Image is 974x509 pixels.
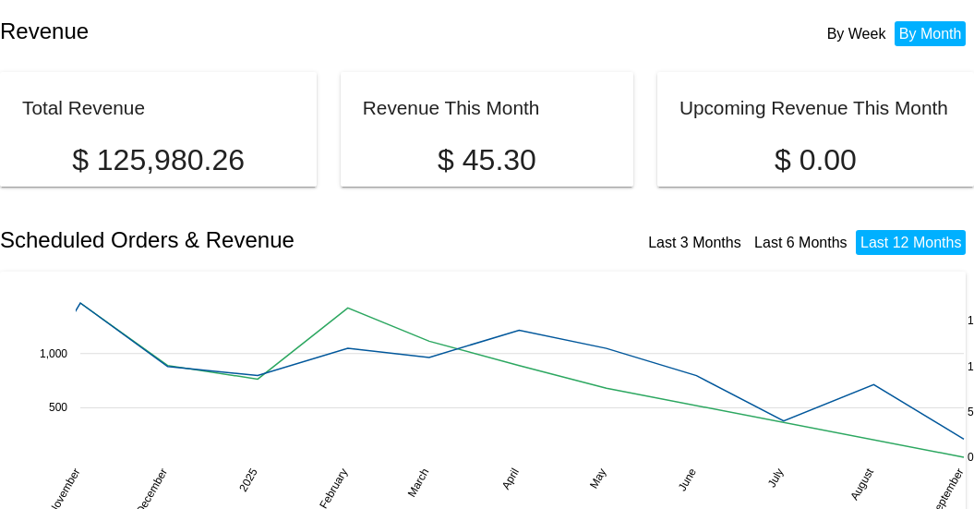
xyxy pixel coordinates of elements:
[648,235,741,250] a: Last 3 Months
[860,235,961,250] a: Last 12 Months
[499,466,522,491] text: April
[968,405,974,418] text: 5
[22,143,295,177] p: $ 125,980.26
[823,21,891,46] li: By Week
[754,235,848,250] a: Last 6 Months
[363,143,611,177] p: $ 45.30
[679,143,952,177] p: $ 0.00
[587,466,608,491] text: May
[40,346,67,359] text: 1,000
[679,97,948,118] h2: Upcoming Revenue This Month
[236,466,260,493] text: 2025
[765,466,787,489] text: July
[895,21,967,46] li: By Month
[848,466,876,503] text: August
[363,97,540,118] h2: Revenue This Month
[676,466,699,493] text: June
[22,97,145,118] h2: Total Revenue
[968,450,974,463] text: 0
[49,401,67,414] text: 500
[405,466,432,499] text: March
